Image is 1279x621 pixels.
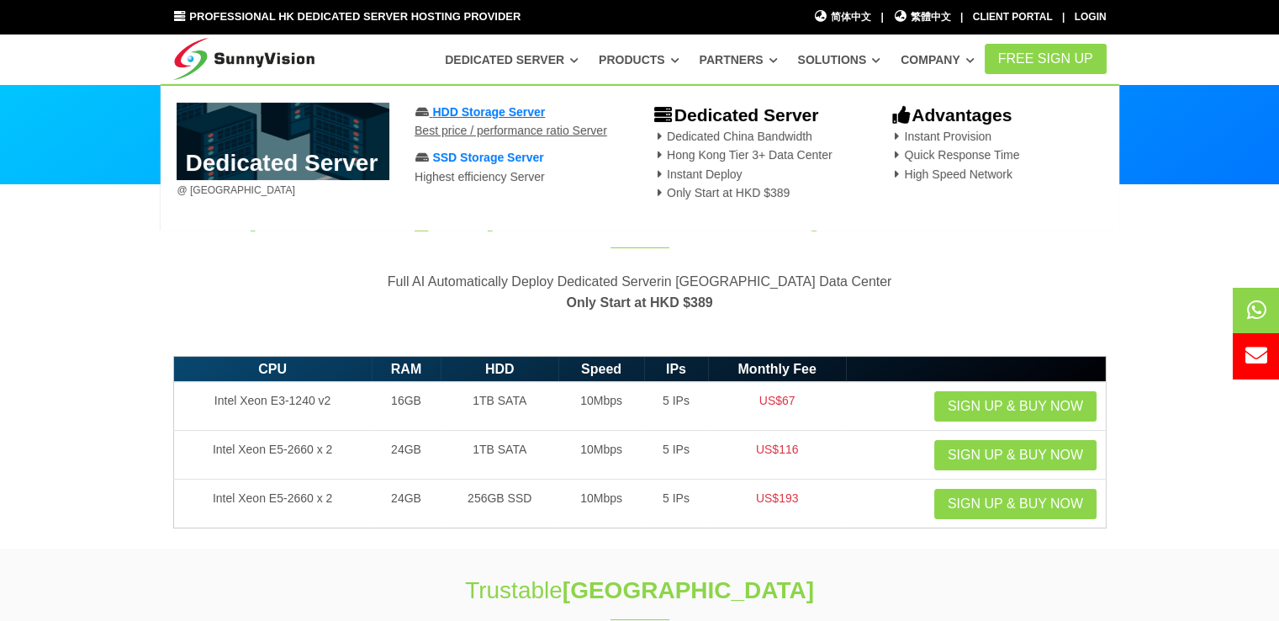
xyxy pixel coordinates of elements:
[1075,11,1107,23] a: Login
[432,151,543,164] span: SSD Storage Server
[161,84,1119,231] div: Dedicated Server
[372,480,441,528] td: 24GB
[973,11,1053,23] a: Client Portal
[890,105,1012,125] b: Advantages
[173,382,372,431] td: Intel Xeon E3-1240 v2
[441,431,558,480] td: 1TB SATA
[563,577,814,603] strong: [GEOGRAPHIC_DATA]
[173,271,1107,314] p: Full AI Automatically Deploy Dedicated Serverin [GEOGRAPHIC_DATA] Data Center
[372,356,441,382] th: RAM
[934,391,1097,422] a: Sign up & Buy Now
[415,151,545,183] a: SSD Storage ServerHighest efficiency Server
[934,440,1097,470] a: Sign up & Buy Now
[360,574,920,607] h1: Trustable
[189,10,521,23] span: Professional HK Dedicated Server Hosting Provider
[558,431,644,480] td: 10Mbps
[441,356,558,382] th: HDD
[558,480,644,528] td: 10Mbps
[173,431,372,480] td: Intel Xeon E5-2660 x 2
[441,382,558,431] td: 1TB SATA
[652,130,832,199] span: Dedicated China Bandwidth Hong Kong Tier 3+ Data Center Instant Deploy Only Start at HKD $389
[814,9,872,25] a: 简体中文
[644,356,708,382] th: IPs
[700,45,778,75] a: Partners
[372,382,441,431] td: 16GB
[566,295,712,310] strong: Only Start at HKD $389
[901,45,975,75] a: Company
[644,382,708,431] td: 5 IPs
[644,431,708,480] td: 5 IPs
[558,356,644,382] th: Speed
[708,431,846,480] td: US$116
[934,489,1097,519] a: Sign up & Buy Now
[173,356,372,382] th: CPU
[708,480,846,528] td: US$193
[708,382,846,431] td: US$67
[985,44,1107,74] a: FREE Sign Up
[432,105,545,119] span: HDD Storage Server
[372,431,441,480] td: 24GB
[890,130,1019,181] span: Instant Provision Quick Response Time High Speed Network
[441,480,558,528] td: 256GB SSD
[960,9,963,25] li: |
[173,480,372,528] td: Intel Xeon E5-2660 x 2
[494,205,686,231] span: Dedicated Server
[652,105,818,125] b: Dedicated Server
[415,105,607,137] a: HDD Storage ServerBest price / performance ratio Server
[445,45,579,75] a: Dedicated Server
[1062,9,1065,25] li: |
[177,184,294,196] span: @ [GEOGRAPHIC_DATA]
[893,9,951,25] a: 繁體中文
[797,45,880,75] a: Solutions
[644,480,708,528] td: 5 IPs
[599,45,679,75] a: Products
[558,382,644,431] td: 10Mbps
[880,9,883,25] li: |
[708,356,846,382] th: Monthly Fee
